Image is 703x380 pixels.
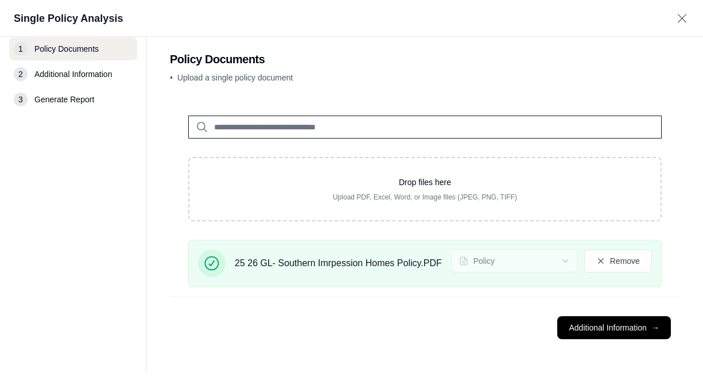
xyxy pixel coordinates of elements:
span: 25 26 GL- Southern Imrpession Homes Policy.PDF [235,256,442,270]
button: Additional Information→ [557,316,670,339]
div: 3 [14,93,28,106]
span: Additional Information [34,68,112,80]
span: Policy Documents [34,43,99,55]
p: Drop files here [208,176,642,188]
span: Upload a single policy document [177,73,293,82]
h1: Single Policy Analysis [14,10,123,26]
div: 1 [14,42,28,56]
span: • [170,73,173,82]
h2: Policy Documents [170,51,680,67]
span: Generate Report [34,94,94,105]
button: Remove [584,250,652,272]
p: Upload PDF, Excel, Word, or Image files (JPEG, PNG, TIFF) [208,193,642,202]
div: 2 [14,67,28,81]
span: → [651,322,659,333]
